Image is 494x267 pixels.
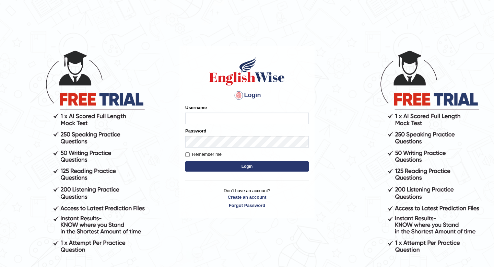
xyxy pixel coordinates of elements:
a: Create an account [185,194,309,200]
p: Don't have an account? [185,187,309,209]
img: Logo of English Wise sign in for intelligent practice with AI [208,56,286,86]
label: Username [185,104,207,111]
button: Login [185,161,309,172]
label: Remember me [185,151,222,158]
h4: Login [185,90,309,101]
a: Forgot Password [185,202,309,209]
input: Remember me [185,152,190,157]
label: Password [185,128,206,134]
